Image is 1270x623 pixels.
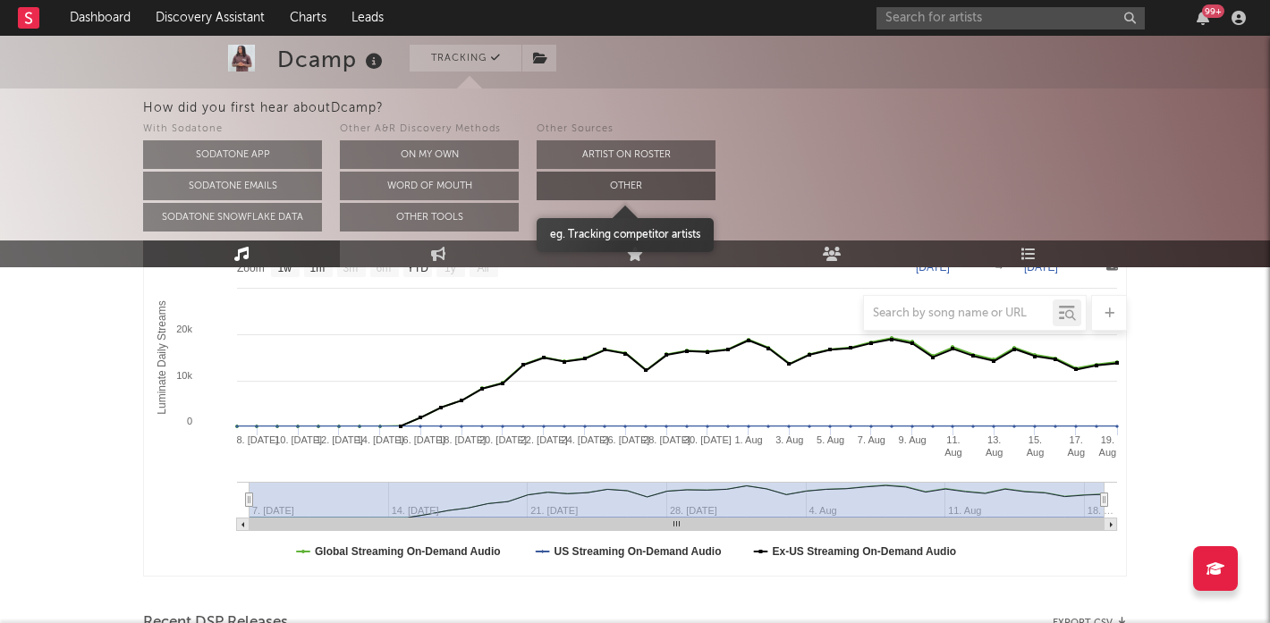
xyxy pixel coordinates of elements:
[643,434,690,445] text: 28. [DATE]
[684,434,732,445] text: 30. [DATE]
[357,434,404,445] text: 14. [DATE]
[986,434,1003,458] text: 13. Aug
[899,434,927,445] text: 9. Aug
[994,261,1004,274] text: →
[1202,4,1224,18] div: 99 +
[340,140,519,169] button: On My Own
[176,370,192,381] text: 10k
[858,434,885,445] text: 7. Aug
[537,119,715,140] div: Other Sources
[438,434,486,445] text: 18. [DATE]
[1099,434,1117,458] text: 19. Aug
[277,45,387,74] div: Dcamp
[537,140,715,169] button: Artist on Roster
[477,262,488,274] text: All
[817,434,844,445] text: 5. Aug
[143,119,322,140] div: With Sodatone
[316,434,363,445] text: 12. [DATE]
[343,262,359,274] text: 3m
[775,434,803,445] text: 3. Aug
[236,434,278,445] text: 8. [DATE]
[562,434,609,445] text: 24. [DATE]
[944,434,962,458] text: 11. Aug
[1027,434,1045,458] text: 15. Aug
[734,434,762,445] text: 1. Aug
[602,434,649,445] text: 26. [DATE]
[143,172,322,200] button: Sodatone Emails
[876,7,1145,29] input: Search for artists
[397,434,444,445] text: 16. [DATE]
[479,434,527,445] text: 20. [DATE]
[537,172,715,200] button: Other
[237,262,265,274] text: Zoom
[407,262,428,274] text: YTD
[555,545,722,558] text: US Streaming On-Demand Audio
[521,434,568,445] text: 22. [DATE]
[1024,261,1058,274] text: [DATE]
[143,203,322,232] button: Sodatone Snowflake Data
[156,300,168,414] text: Luminate Daily Streams
[444,262,456,274] text: 1y
[410,45,521,72] button: Tracking
[1067,434,1085,458] text: 17. Aug
[1088,505,1113,516] text: 18. …
[143,140,322,169] button: Sodatone App
[1197,11,1209,25] button: 99+
[340,119,519,140] div: Other A&R Discovery Methods
[315,545,501,558] text: Global Streaming On-Demand Audio
[864,307,1053,321] input: Search by song name or URL
[916,261,950,274] text: [DATE]
[144,218,1126,576] svg: Luminate Daily Consumption
[377,262,392,274] text: 6m
[143,97,1270,119] div: How did you first hear about Dcamp ?
[773,545,957,558] text: Ex-US Streaming On-Demand Audio
[187,416,192,426] text: 0
[340,203,519,232] button: Other Tools
[275,434,322,445] text: 10. [DATE]
[340,172,519,200] button: Word Of Mouth
[310,262,326,274] text: 1m
[278,262,292,274] text: 1w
